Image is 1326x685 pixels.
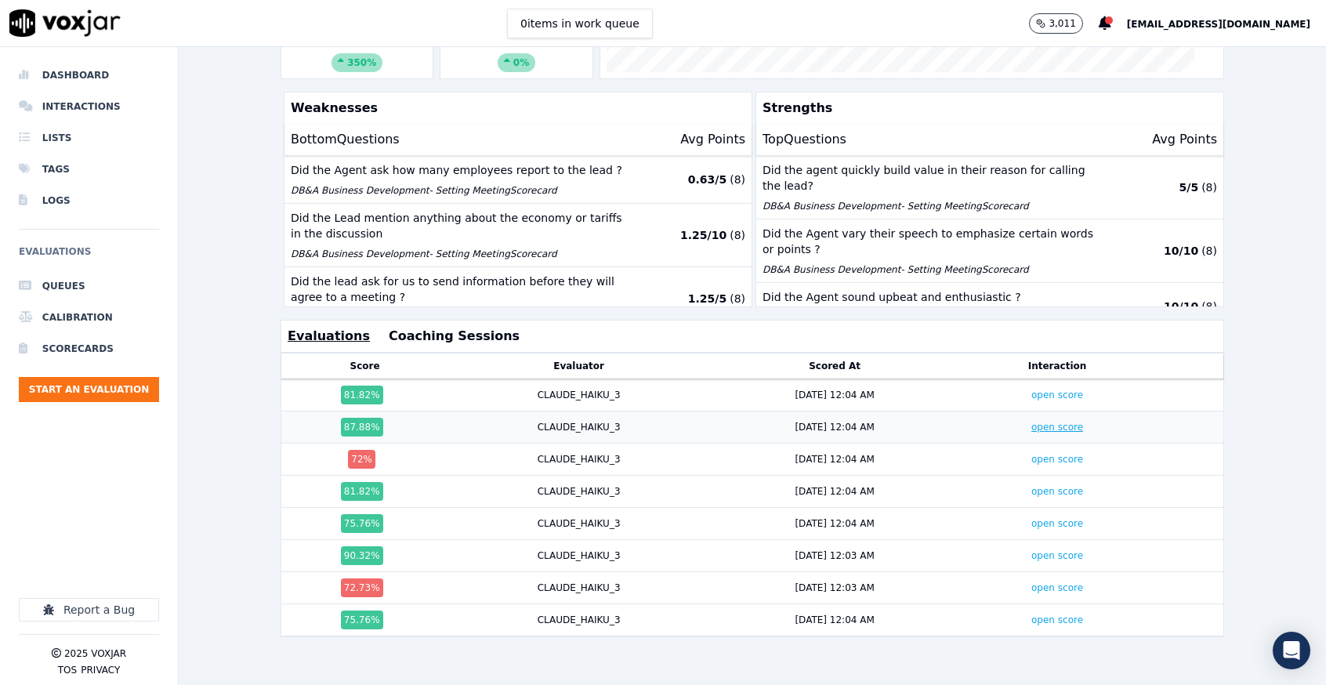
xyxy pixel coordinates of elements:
button: Did the agent quickly build value in their reason for calling the lead? DB&A Business Development... [756,156,1223,219]
p: Did the Agent sound upbeat and enthusiastic ? [763,289,1103,305]
div: 87.88 % [341,418,383,437]
div: CLAUDE_HAIKU_3 [538,389,621,401]
p: DB&A Business Development- Setting Meeting Scorecard [763,263,1103,276]
button: Did the Agent vary their speech to emphasize certain words or points ? DB&A Business Development-... [756,219,1223,283]
div: 75.76 % [341,611,383,629]
a: Calibration [19,302,159,333]
p: Did the lead ask for us to send information before they will agree to a meeting ? [291,274,632,305]
div: 72 % [348,450,375,469]
div: CLAUDE_HAIKU_3 [538,614,621,626]
p: DB&A Business Development- Setting Meeting Scorecard [291,248,632,260]
p: 3,011 [1049,17,1075,30]
a: open score [1031,614,1083,625]
div: [DATE] 12:03 AM [795,549,874,562]
div: 0% [498,53,535,72]
div: CLAUDE_HAIKU_3 [538,485,621,498]
div: 90.32 % [341,546,383,565]
div: 81.82 % [341,482,383,501]
div: CLAUDE_HAIKU_3 [538,421,621,433]
p: Weaknesses [284,92,745,124]
a: Interactions [19,91,159,122]
a: Dashboard [19,60,159,91]
p: 0.63 / 5 [688,172,726,187]
a: Scorecards [19,333,159,364]
div: [DATE] 12:03 AM [795,582,874,594]
p: Top Questions [763,130,846,149]
button: Evaluations [288,327,370,346]
a: open score [1031,582,1083,593]
button: 0items in work queue [507,9,653,38]
button: Coaching Sessions [389,327,520,346]
p: Bottom Questions [291,130,400,149]
div: [DATE] 12:04 AM [795,517,874,530]
p: 10 / 10 [1164,299,1198,314]
div: CLAUDE_HAIKU_3 [538,453,621,466]
button: Did the Agent ask how many employees report to the lead ? DB&A Business Development- Setting Meet... [284,156,752,204]
p: DB&A Business Development- Setting Meeting Scorecard [763,200,1103,212]
div: Open Intercom Messenger [1273,632,1310,669]
div: CLAUDE_HAIKU_3 [538,582,621,594]
a: open score [1031,390,1083,400]
p: Strengths [756,92,1217,124]
p: Avg Points [680,130,745,149]
a: Logs [19,185,159,216]
h6: Evaluations [19,242,159,270]
p: ( 8 ) [730,227,745,243]
div: CLAUDE_HAIKU_3 [538,549,621,562]
button: Did the Lead mention anything about the economy or tariffs in the discussion DB&A Business Develo... [284,204,752,267]
button: Score [350,360,380,372]
p: Avg Points [1152,130,1217,149]
p: DB&A Business Development- Setting Meeting Scorecard [291,184,632,197]
a: open score [1031,422,1083,433]
div: [DATE] 12:04 AM [795,614,874,626]
button: Privacy [81,664,120,676]
button: 3,011 [1029,13,1082,34]
div: -- [447,28,585,72]
div: [DATE] 12:04 AM [795,421,874,433]
div: 75.00 % [288,28,426,72]
p: ( 8 ) [1201,243,1217,259]
button: Evaluator [553,360,604,372]
div: [DATE] 12:04 AM [795,389,874,401]
span: [EMAIL_ADDRESS][DOMAIN_NAME] [1127,19,1310,30]
p: ( 8 ) [1201,179,1217,195]
button: 3,011 [1029,13,1098,34]
button: TOS [58,664,77,676]
div: 72.73 % [341,578,383,597]
p: 5 / 5 [1179,179,1199,195]
button: [EMAIL_ADDRESS][DOMAIN_NAME] [1127,14,1326,33]
div: 350 % [331,53,382,72]
a: Queues [19,270,159,302]
div: 81.82 % [341,386,383,404]
p: 1.25 / 10 [680,227,726,243]
p: Did the Agent ask how many employees report to the lead ? [291,162,632,178]
button: Interaction [1028,360,1087,372]
a: open score [1031,518,1083,529]
div: 75.76 % [341,514,383,533]
button: Report a Bug [19,598,159,622]
a: Lists [19,122,159,154]
p: 1.25 / 5 [688,291,726,306]
a: open score [1031,486,1083,497]
p: 2025 Voxjar [64,647,126,660]
p: ( 8 ) [1201,299,1217,314]
p: ( 8 ) [730,291,745,306]
button: Did the Agent sound upbeat and enthusiastic ? DB&A Business Development- Setting MeetingScorecard... [756,283,1223,331]
a: Tags [19,154,159,185]
div: CLAUDE_HAIKU_3 [538,517,621,530]
p: Did the Agent vary their speech to emphasize certain words or points ? [763,226,1103,257]
img: voxjar logo [9,9,121,37]
button: Did the lead ask for us to send information before they will agree to a meeting ? DB&A Business D... [284,267,752,331]
div: [DATE] 12:04 AM [795,453,874,466]
button: Start an Evaluation [19,377,159,402]
p: 10 / 10 [1164,243,1198,259]
div: [DATE] 12:04 AM [795,485,874,498]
